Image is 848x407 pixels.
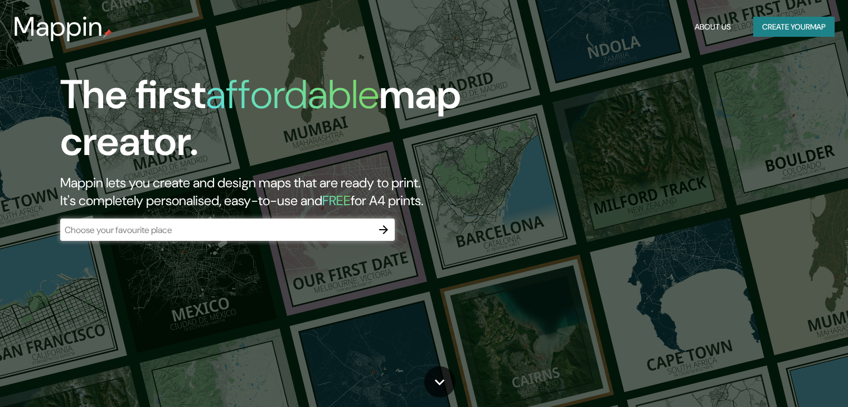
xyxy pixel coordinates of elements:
h1: The first map creator. [60,71,484,174]
h3: Mappin [13,11,103,42]
h1: affordable [206,69,379,120]
img: mappin-pin [103,29,112,38]
button: About Us [690,17,735,37]
h5: FREE [322,192,351,209]
input: Choose your favourite place [60,224,372,236]
h2: Mappin lets you create and design maps that are ready to print. It's completely personalised, eas... [60,174,484,210]
button: Create yourmap [753,17,835,37]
